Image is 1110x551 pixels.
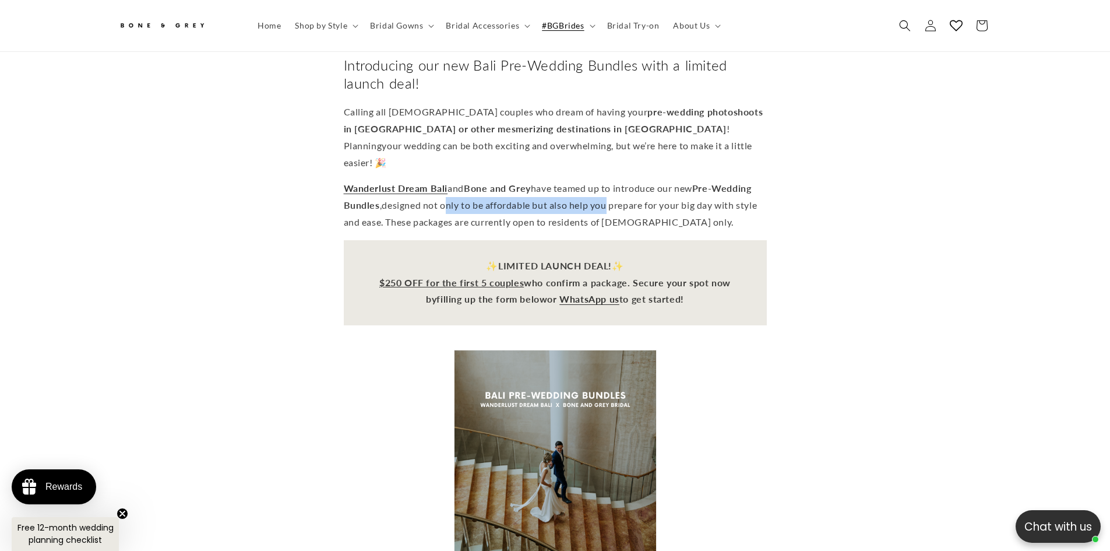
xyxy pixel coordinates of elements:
[607,20,660,31] span: Bridal Try-on
[344,104,767,171] p: Calling all [DEMOGRAPHIC_DATA] couples who dream of having your ! Planning
[45,482,82,492] div: Rewards
[673,20,710,31] span: About Us
[446,20,519,31] span: Bridal Accessories
[251,13,288,38] a: Home
[344,199,757,227] span: designed not only to be affordable but also help you prepare for your big day with style and ease...
[666,13,725,38] summary: About Us
[892,13,918,38] summary: Search
[379,260,731,305] b: ✨LIMITED LAUNCH DEAL! Secure your spot now by or to get started!
[1016,518,1101,535] p: Chat with us
[344,183,448,194] a: Wanderlust Dream Bali
[439,13,535,38] summary: Bridal Accessories
[379,277,633,288] b: who confirm a package.
[344,56,767,92] h2: Introducing our new Bali Pre-Wedding Bundles with a limited launch deal!
[17,522,114,546] span: Free 12-month wedding planning checklist
[117,508,128,520] button: Close teaser
[612,260,624,271] span: ✨
[600,13,667,38] a: Bridal Try-on
[12,517,119,551] div: Free 12-month wedding planning checklistClose teaser
[344,180,767,230] p: and have teamed up to introduce our new ,
[258,20,281,31] span: Home
[379,277,524,288] span: $250 OFF for the first 5 couples
[114,12,239,40] a: Bone and Grey Bridal
[363,13,439,38] summary: Bridal Gowns
[344,140,752,168] span: your wedding can be both exciting and overwhelming, but we’re here to make it a little easier! 🎉
[464,183,531,194] strong: Bone and Grey
[370,20,423,31] span: Bridal Gowns
[436,293,547,304] strong: filling up the form below
[559,293,619,304] a: WhatsApp us
[288,13,363,38] summary: Shop by Style
[118,16,206,36] img: Bone and Grey Bridal
[1016,510,1101,543] button: Open chatbox
[535,13,600,38] summary: #BGBrides
[542,20,584,31] span: #BGBrides
[295,20,347,31] span: Shop by Style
